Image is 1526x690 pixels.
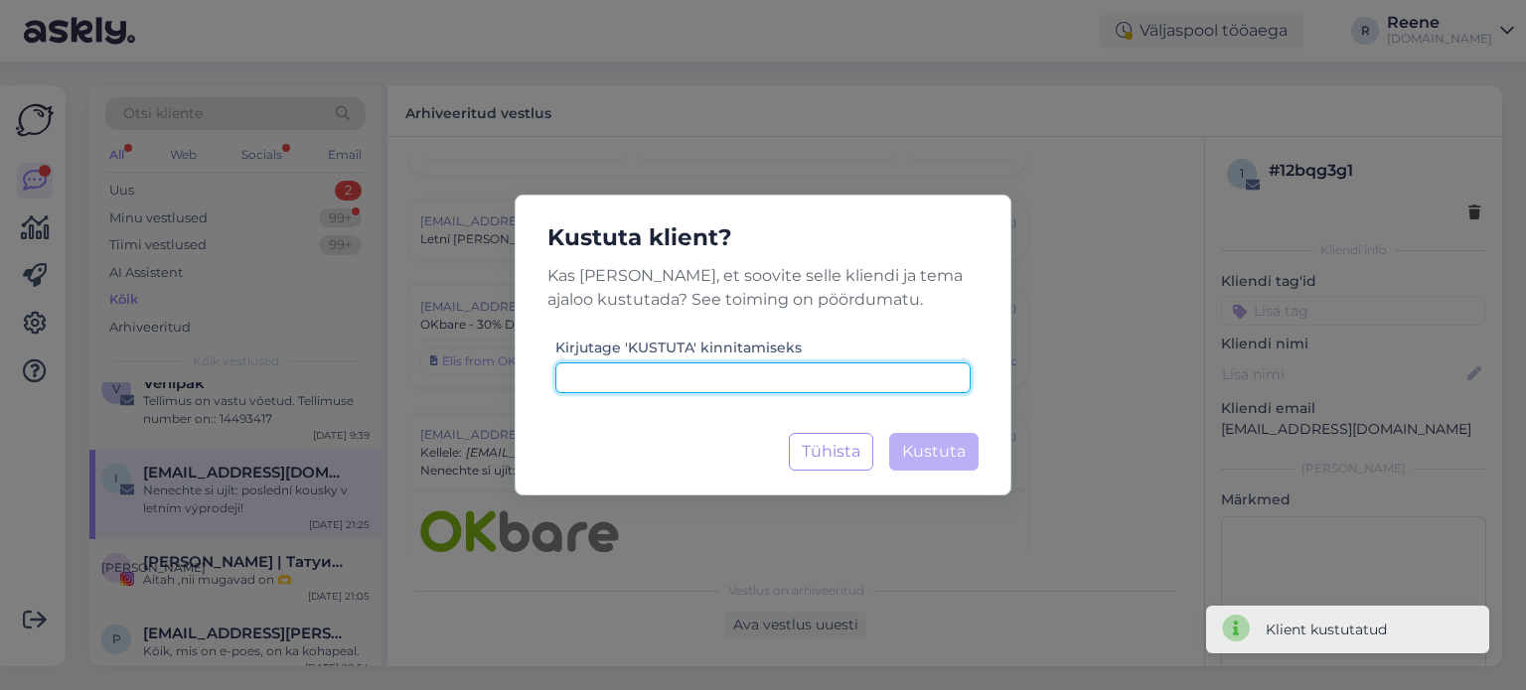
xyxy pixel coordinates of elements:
[889,433,979,471] button: Kustuta
[789,433,873,471] button: Tühista
[902,442,966,461] span: Kustuta
[555,338,802,358] label: Kirjutage 'KUSTUTA' kinnitamiseks
[532,264,994,312] p: Kas [PERSON_NAME], et soovite selle kliendi ja tema ajaloo kustutada? See toiming on pöördumatu.
[532,219,994,256] h5: Kustuta klient?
